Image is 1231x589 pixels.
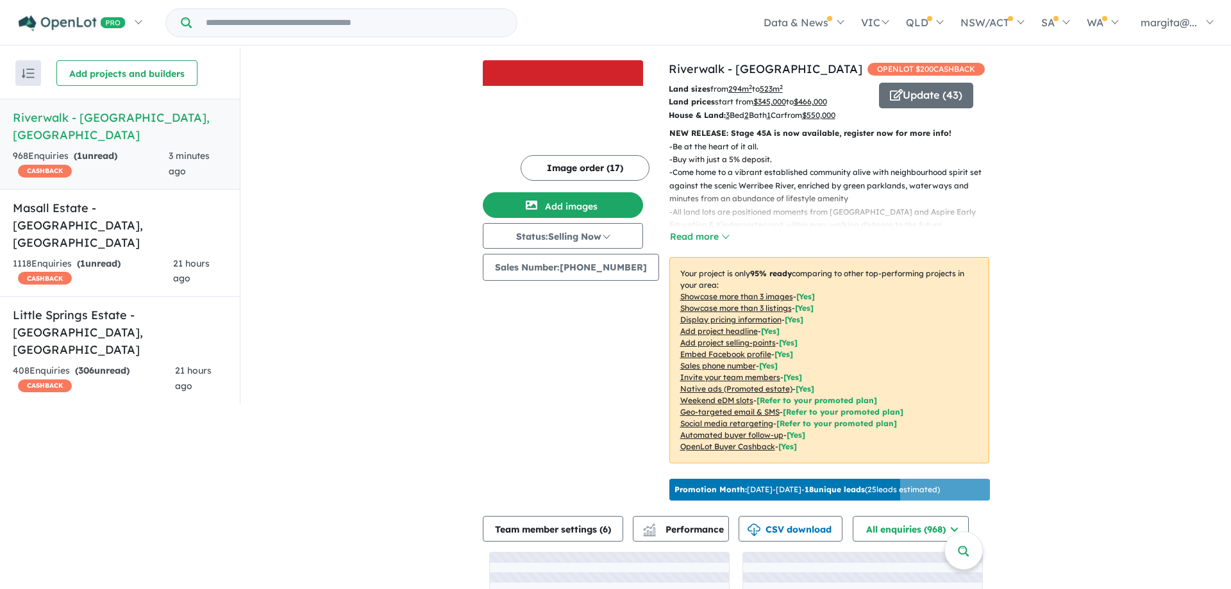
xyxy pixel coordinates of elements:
[786,97,827,106] span: to
[1141,16,1197,29] span: margita@...
[680,384,792,394] u: Native ads (Promoted estate)
[680,303,792,313] u: Showcase more than 3 listings
[680,442,775,451] u: OpenLot Buyer Cashback
[760,84,783,94] u: 523 m
[680,430,783,440] u: Automated buyer follow-up
[680,338,776,347] u: Add project selling-points
[853,516,969,542] button: All enquiries (968)
[669,229,730,244] button: Read more
[787,430,805,440] span: [Yes]
[669,257,989,463] p: Your project is only comparing to other top-performing projects in your area: - - - - - - - - - -...
[669,110,726,120] b: House & Land:
[680,372,780,382] u: Invite your team members
[795,303,814,313] span: [ Yes ]
[778,442,797,451] span: [Yes]
[796,292,815,301] span: [ Yes ]
[669,83,869,95] p: from
[19,15,126,31] img: Openlot PRO Logo White
[748,524,760,536] img: download icon
[13,149,169,179] div: 968 Enquir ies
[18,165,72,178] span: CASHBACK
[749,83,752,90] sup: 2
[669,95,869,108] p: start from
[680,419,773,428] u: Social media retargeting
[13,256,173,287] div: 1118 Enquir ies
[173,258,210,285] span: 21 hours ago
[752,84,783,94] span: to
[783,372,802,382] span: [ Yes ]
[680,326,758,336] u: Add project headline
[74,150,117,162] strong: ( unread)
[739,516,842,542] button: CSV download
[669,153,1000,166] p: - Buy with just a 5% deposit.
[753,97,786,106] u: $ 345,000
[483,254,659,281] button: Sales Number:[PHONE_NUMBER]
[680,361,756,370] u: Sales phone number
[680,407,780,417] u: Geo-targeted email & SMS
[669,84,710,94] b: Land sizes
[483,516,623,542] button: Team member settings (6)
[794,97,827,106] u: $ 466,000
[744,110,749,120] u: 2
[680,349,771,359] u: Embed Facebook profile
[603,524,608,535] span: 6
[674,484,940,495] p: [DATE] - [DATE] - ( 25 leads estimated)
[726,110,730,120] u: 3
[796,384,814,394] span: [Yes]
[867,63,985,76] span: OPENLOT $ 200 CASHBACK
[680,315,782,324] u: Display pricing information
[728,84,752,94] u: 294 m
[194,9,514,37] input: Try estate name, suburb, builder or developer
[643,527,656,536] img: bar-chart.svg
[18,379,72,392] span: CASHBACK
[56,60,197,86] button: Add projects and builders
[680,395,753,405] u: Weekend eDM slots
[13,109,227,144] h5: Riverwalk - [GEOGRAPHIC_DATA] , [GEOGRAPHIC_DATA]
[521,155,649,181] button: Image order (17)
[483,223,643,249] button: Status:Selling Now
[775,349,793,359] span: [ Yes ]
[759,361,778,370] span: [ Yes ]
[13,363,175,394] div: 408 Enquir ies
[669,109,869,122] p: Bed Bath Car from
[761,326,780,336] span: [ Yes ]
[680,292,793,301] u: Showcase more than 3 images
[80,258,85,269] span: 1
[645,524,724,535] span: Performance
[669,166,1000,205] p: - Come home to a vibrant established community alive with neighbourhood spirit set against the sc...
[669,206,1000,245] p: - All land lots are positioned moments from [GEOGRAPHIC_DATA] and Aspire Early Education & Kinder...
[805,485,865,494] b: 18 unique leads
[785,315,803,324] span: [ Yes ]
[18,272,72,285] span: CASHBACK
[633,516,729,542] button: Performance
[757,395,877,405] span: [Refer to your promoted plan]
[669,97,715,106] b: Land prices
[13,306,227,358] h5: Little Springs Estate - [GEOGRAPHIC_DATA] , [GEOGRAPHIC_DATA]
[767,110,771,120] u: 1
[780,83,783,90] sup: 2
[802,110,835,120] u: $ 550,000
[77,258,121,269] strong: ( unread)
[669,140,1000,153] p: - Be at the heart of it all.
[643,524,655,531] img: line-chart.svg
[669,62,862,76] a: Riverwalk - [GEOGRAPHIC_DATA]
[22,69,35,78] img: sort.svg
[779,338,798,347] span: [ Yes ]
[783,407,903,417] span: [Refer to your promoted plan]
[879,83,973,108] button: Update (43)
[78,365,94,376] span: 306
[483,192,643,218] button: Add images
[175,365,212,392] span: 21 hours ago
[750,269,792,278] b: 95 % ready
[776,419,897,428] span: [Refer to your promoted plan]
[13,199,227,251] h5: Masall Estate - [GEOGRAPHIC_DATA] , [GEOGRAPHIC_DATA]
[77,150,82,162] span: 1
[169,150,210,177] span: 3 minutes ago
[674,485,747,494] b: Promotion Month:
[75,365,130,376] strong: ( unread)
[669,127,989,140] p: NEW RELEASE: Stage 45A is now available, register now for more info!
